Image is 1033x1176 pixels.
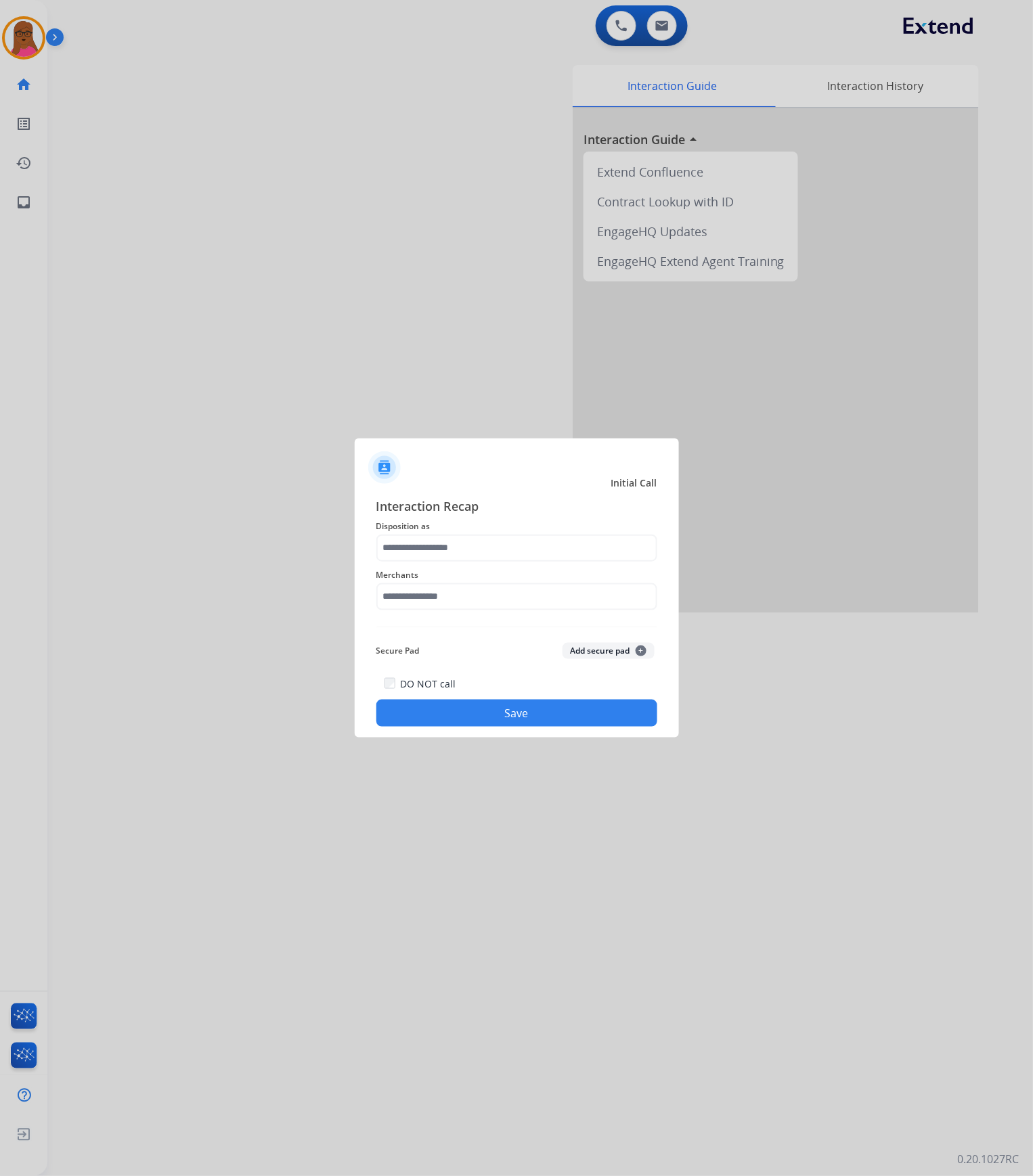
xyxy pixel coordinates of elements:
span: Merchants [376,567,657,583]
img: contact-recap-line.svg [376,627,657,627]
button: Add secure pad+ [563,643,655,659]
span: + [636,646,646,656]
img: contactIcon [368,451,401,484]
label: DO NOT call [401,677,456,691]
p: 0.20.1027RC [958,1152,1019,1168]
span: Secure Pad [376,643,420,659]
span: Initial Call [611,476,657,490]
button: Save [376,700,657,727]
span: Interaction Recap [376,497,657,518]
span: Disposition as [376,518,657,535]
